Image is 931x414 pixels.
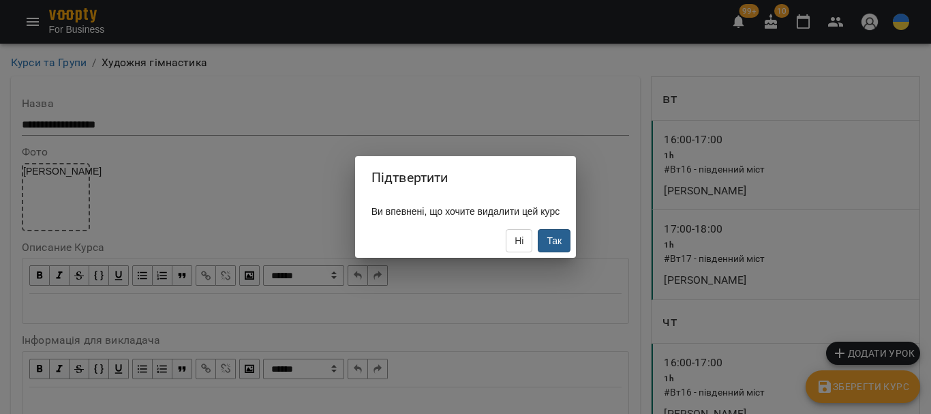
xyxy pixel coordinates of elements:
[515,235,523,246] span: Ні
[371,167,560,188] h6: Підтвертити
[538,229,570,252] button: Так
[506,229,532,252] button: Ні
[355,199,576,224] div: Ви впевнені, що хочите видалити цей курс
[547,235,562,246] span: Так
